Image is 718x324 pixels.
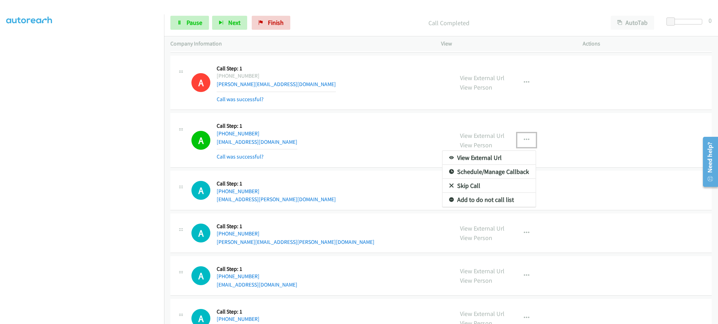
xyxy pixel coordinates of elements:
div: The call is yet to be attempted [191,181,210,200]
iframe: Resource Center [698,134,718,190]
a: Schedule/Manage Callback [442,165,536,179]
a: View External Url [442,151,536,165]
div: The call is yet to be attempted [191,224,210,242]
h1: A [191,181,210,200]
h1: A [191,266,210,285]
h1: A [191,224,210,242]
a: Skip Call [442,179,536,193]
a: Add to do not call list [442,193,536,207]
